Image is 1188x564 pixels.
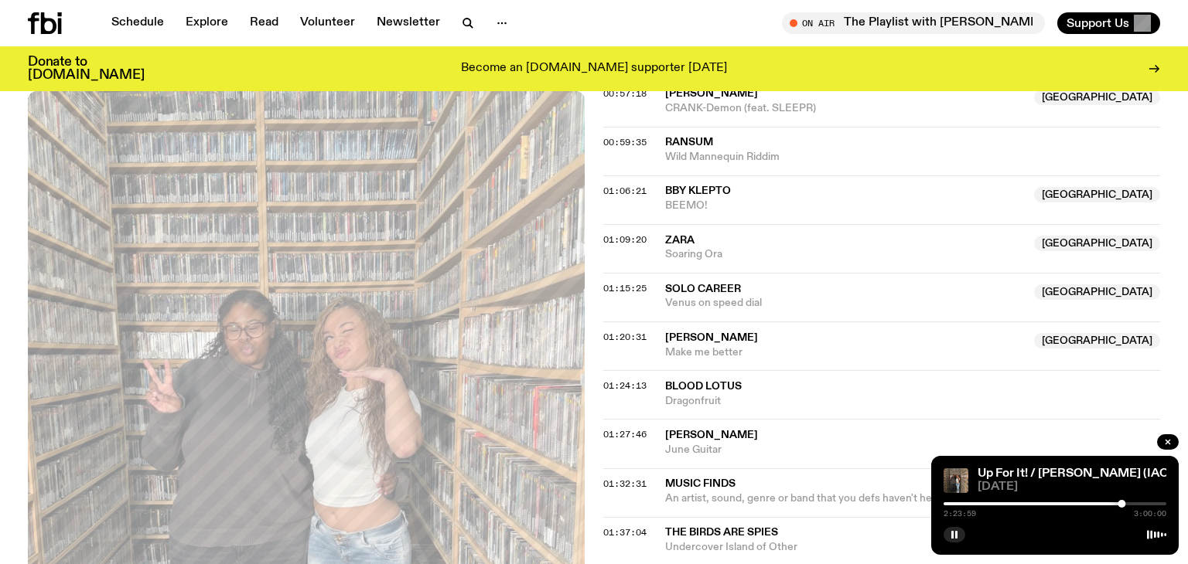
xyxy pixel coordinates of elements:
[1057,12,1160,34] button: Support Us
[603,136,647,148] span: 00:59:35
[665,235,695,246] span: Zara
[28,56,145,82] h3: Donate to [DOMAIN_NAME]
[241,12,288,34] a: Read
[603,379,647,392] span: 01:24:13
[603,477,647,490] span: 01:32:31
[603,138,647,147] button: 00:59:35
[665,443,1160,457] span: June Guitar
[367,12,449,34] a: Newsletter
[665,430,758,440] span: [PERSON_NAME]
[665,185,731,196] span: Bby Klepto
[665,332,758,343] span: [PERSON_NAME]
[782,12,1045,34] button: On AirThe Playlist with [PERSON_NAME]
[1034,333,1160,348] span: [GEOGRAPHIC_DATA]
[665,150,1160,165] span: Wild Mannequin Riddim
[461,62,727,76] p: Become an [DOMAIN_NAME] supporter [DATE]
[665,296,1025,311] span: Venus on speed dial
[603,87,647,100] span: 00:57:18
[665,381,742,392] span: Blood Lotus
[665,137,713,148] span: Ransum
[944,510,976,518] span: 2:23:59
[603,382,647,390] button: 01:24:13
[603,528,647,537] button: 01:37:04
[665,394,1160,409] span: Dragonfruit
[978,481,1166,493] span: [DATE]
[665,493,998,504] span: An artist, sound, genre or band that you defs haven't heard of before!
[665,527,778,538] span: The Birds Are Spies
[665,540,1025,555] span: Undercover Island of Other
[603,284,647,293] button: 01:15:25
[665,101,1025,116] span: CRANK-Demon (feat. SLEEPR)
[603,331,647,343] span: 01:20:31
[1134,510,1166,518] span: 3:00:00
[291,12,364,34] a: Volunteer
[1034,284,1160,300] span: [GEOGRAPHIC_DATA]
[603,90,647,98] button: 00:57:18
[1034,187,1160,202] span: [GEOGRAPHIC_DATA]
[603,430,647,439] button: 01:27:46
[603,526,647,539] span: 01:37:04
[1034,236,1160,251] span: [GEOGRAPHIC_DATA]
[665,199,1025,213] span: BEEMO!
[603,233,647,246] span: 01:09:20
[665,477,1151,491] span: MUSIC FINDS
[603,236,647,244] button: 01:09:20
[603,333,647,341] button: 01:20:31
[665,284,741,294] span: Solo Career
[603,187,647,195] button: 01:06:21
[1067,16,1129,30] span: Support Us
[665,345,1025,360] span: Make me better
[665,247,1025,262] span: Soaring Ora
[603,282,647,294] span: 01:15:25
[665,88,758,99] span: [PERSON_NAME]
[603,428,647,440] span: 01:27:46
[1034,90,1160,105] span: [GEOGRAPHIC_DATA]
[176,12,237,34] a: Explore
[603,185,647,197] span: 01:06:21
[102,12,173,34] a: Schedule
[603,480,647,488] button: 01:32:31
